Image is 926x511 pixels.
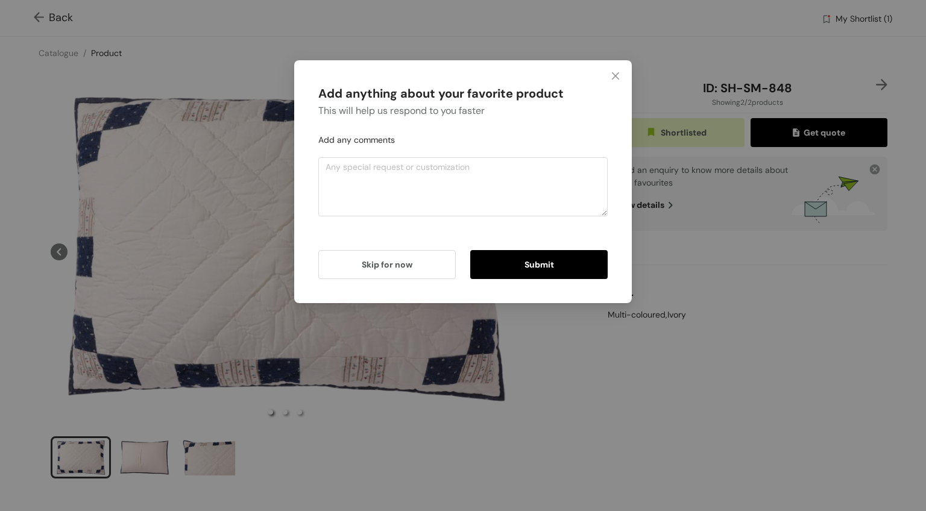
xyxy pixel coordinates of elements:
[318,134,395,145] span: Add any comments
[362,258,412,271] span: Skip for now
[318,84,608,103] div: Add anything about your favorite product
[318,250,456,279] button: Skip for now
[318,103,608,133] div: This will help us respond to you faster
[524,258,554,271] span: Submit
[611,71,620,81] span: close
[470,250,608,279] button: Submit
[599,60,632,93] button: Close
